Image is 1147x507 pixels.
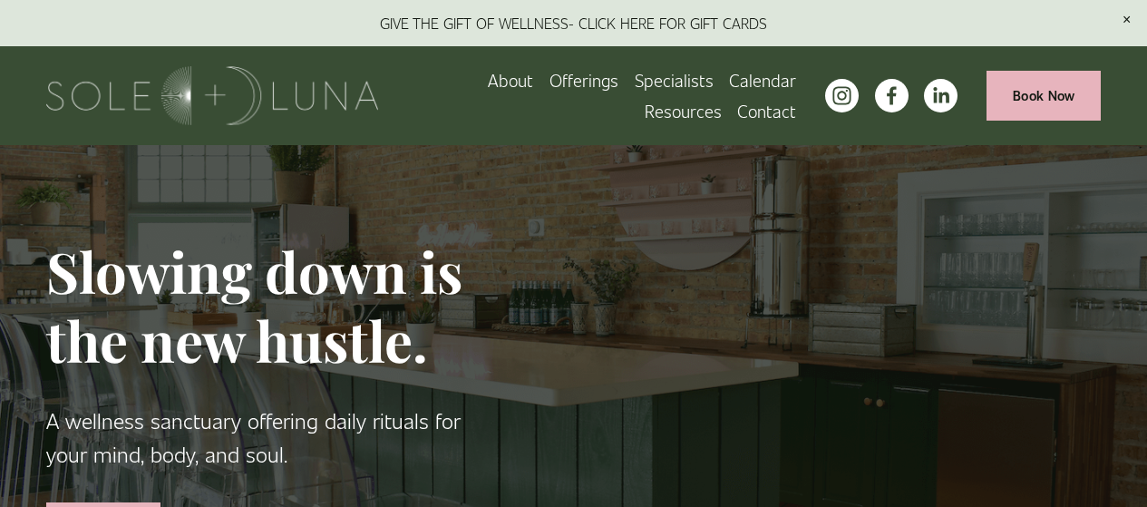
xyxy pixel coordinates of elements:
h1: Slowing down is the new hustle. [46,237,481,375]
span: Offerings [549,66,618,93]
a: Specialists [635,64,714,95]
a: Book Now [987,71,1101,121]
a: Calendar [729,64,796,95]
a: folder dropdown [549,64,618,95]
a: instagram-unauth [825,79,859,112]
span: Resources [645,97,722,124]
a: LinkedIn [924,79,957,112]
a: About [488,64,533,95]
p: A wellness sanctuary offering daily rituals for your mind, body, and soul. [46,404,481,473]
a: Contact [737,95,796,126]
a: facebook-unauth [875,79,909,112]
img: Sole + Luna [46,66,379,125]
a: folder dropdown [645,95,722,126]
